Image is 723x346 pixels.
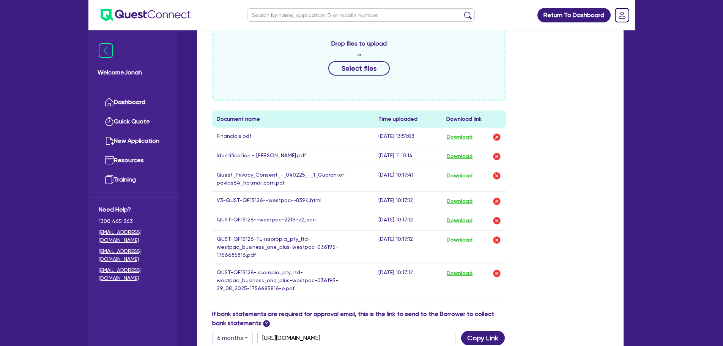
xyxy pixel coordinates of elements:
[492,152,501,161] img: delete-icon
[374,166,442,191] td: [DATE] 10:17:41
[612,5,632,25] a: Dropdown toggle
[212,191,374,211] td: V3-QUST-QF15126--westpac--8394.html
[212,128,374,147] td: Financials.pdf
[446,171,473,181] button: Download
[99,43,113,58] img: icon-menu-close
[105,117,114,126] img: quick-quote
[537,8,611,22] a: Return To Dashboard
[99,217,167,225] span: 1300 465 363
[212,310,507,328] label: If bank statements are required for approval email, this is the link to send to the Borrower to c...
[99,205,167,214] span: Need Help?
[492,133,501,142] img: delete-icon
[247,8,475,22] input: Search by name, application ID or mobile number...
[374,264,442,297] td: [DATE] 10:17:12
[99,131,167,151] a: New Application
[212,166,374,191] td: Quest_Privacy_Consent_-_040225_-_1_Guarantor-pavlos64_hotmail.com.pdf
[374,191,442,211] td: [DATE] 10:17:12
[492,216,501,225] img: delete-icon
[99,247,167,263] a: [EMAIL_ADDRESS][DOMAIN_NAME]
[331,39,387,48] span: Drop files to upload
[99,151,167,170] a: Resources
[442,111,506,128] th: Download link
[101,9,191,21] img: quest-connect-logo-blue
[105,175,114,184] img: training
[446,132,473,142] button: Download
[99,266,167,282] a: [EMAIL_ADDRESS][DOMAIN_NAME]
[99,228,167,244] a: [EMAIL_ADDRESS][DOMAIN_NAME]
[212,111,374,128] th: Document name
[328,61,390,76] button: Select files
[461,331,505,345] button: Copy Link
[374,111,442,128] th: Time uploaded
[374,147,442,166] td: [DATE] 11:10:14
[446,216,473,226] button: Download
[374,128,442,147] td: [DATE] 13:51:08
[492,197,501,206] img: delete-icon
[446,196,473,206] button: Download
[105,136,114,145] img: new-application
[263,320,270,327] span: ?
[212,211,374,230] td: QUST-QF15126--westpac-2219-v2.json
[357,51,361,58] span: or
[212,230,374,264] td: QUST-QF15126-TL-issoropia_pty_ltd-westpac_business_one_plus-westpac-036195-1756685816.pdf
[492,171,501,180] img: delete-icon
[492,235,501,245] img: delete-icon
[446,235,473,245] button: Download
[99,170,167,190] a: Training
[99,93,167,112] a: Dashboard
[212,331,253,345] button: Dropdown toggle
[492,269,501,278] img: delete-icon
[446,152,473,161] button: Download
[374,230,442,264] td: [DATE] 10:17:12
[446,269,473,278] button: Download
[374,211,442,230] td: [DATE] 10:17:12
[212,147,374,166] td: Identification - [PERSON_NAME].pdf
[212,264,374,297] td: QUST-QF15126-issoropia_pty_ltd-westpac_business_one_plus-westpac-036195-29_08_2025-1756685816-e.pdf
[105,156,114,165] img: resources
[98,68,169,77] span: Welcome Jonah
[99,112,167,131] a: Quick Quote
